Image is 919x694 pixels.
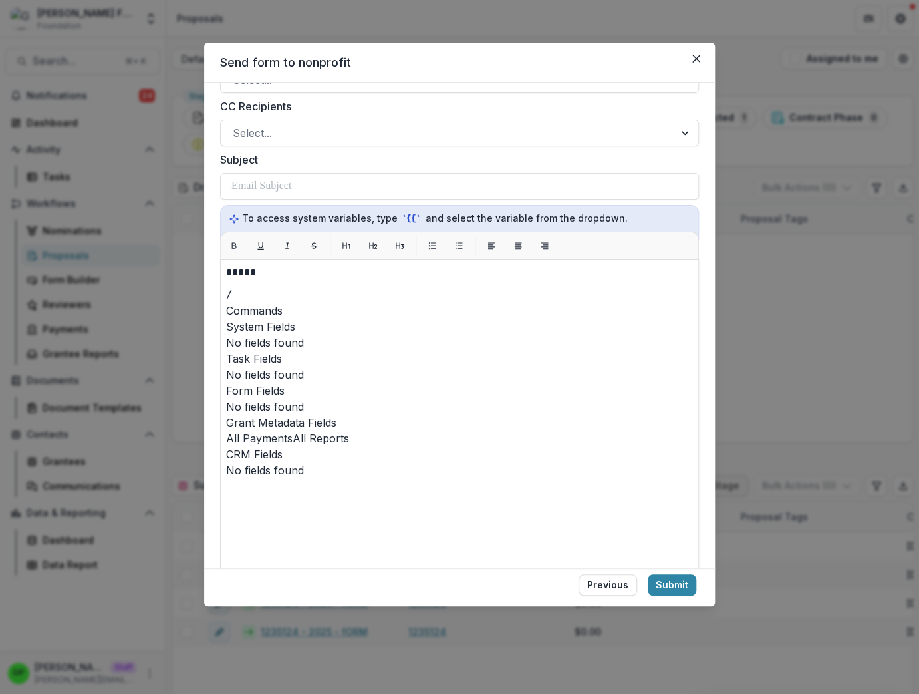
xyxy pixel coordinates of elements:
button: Underline [250,235,271,256]
button: Align right [534,235,555,256]
button: H1 [336,235,357,256]
button: List [422,235,443,256]
button: Bold [223,235,245,256]
p: To access system variables, type and select the variable from the dropdown. [229,211,690,226]
label: CC Recipients [220,98,691,114]
p: Commands [226,303,349,319]
button: Align center [507,235,529,256]
button: All Reports [293,431,349,446]
button: Align left [481,235,502,256]
button: Submit [648,574,696,596]
div: No fields found [226,335,349,351]
button: List [448,235,469,256]
code: `{{` [400,212,423,226]
button: Strikethrough [303,235,325,256]
div: No fields found [226,367,349,383]
button: H2 [362,235,384,256]
div: CRM Fields [226,446,349,462]
kbd: / [226,288,233,301]
div: Task Fields [226,351,349,367]
label: Subject [220,152,691,168]
button: All Payments [226,431,293,446]
button: Close [686,48,707,69]
div: Form Fields [226,383,349,399]
button: H3 [389,235,410,256]
div: System Fields [226,319,349,335]
div: No fields found [226,462,349,478]
button: Previous [579,574,637,596]
header: Send form to nonprofit [204,43,715,83]
div: Grant Metadata Fields [226,415,349,431]
div: No fields found [226,399,349,415]
button: Italic [277,235,298,256]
